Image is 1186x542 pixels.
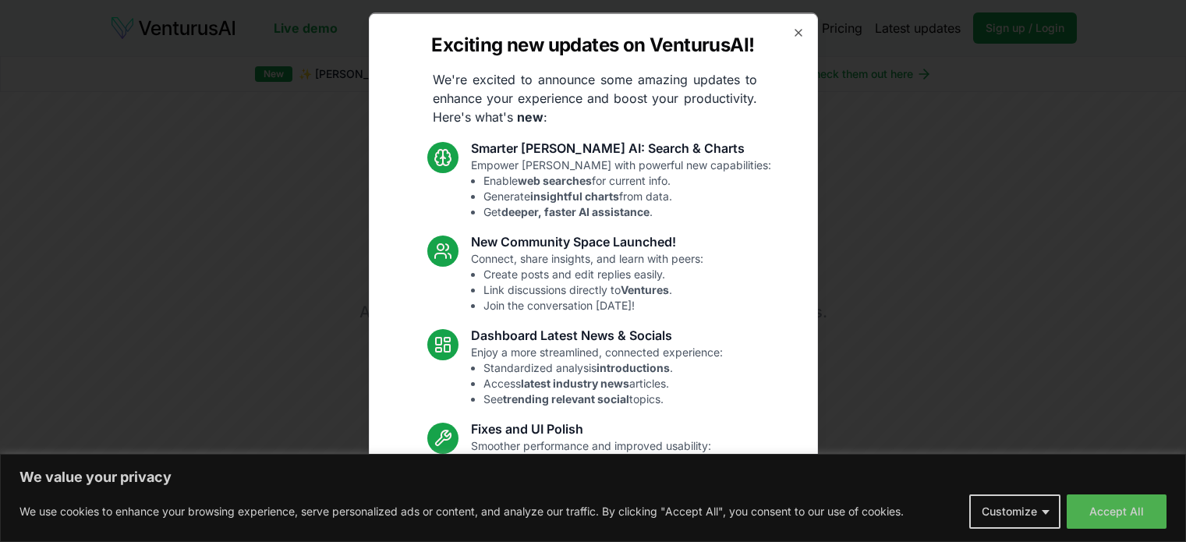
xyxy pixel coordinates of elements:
strong: trending relevant social [503,391,629,405]
li: Standardized analysis . [483,360,723,375]
strong: web searches [518,173,592,186]
p: We're excited to announce some amazing updates to enhance your experience and boost your producti... [420,69,770,126]
li: Create posts and edit replies easily. [483,266,703,282]
li: Link discussions directly to . [483,282,703,297]
li: Generate from data. [483,188,771,204]
h3: Fixes and UI Polish [471,419,725,437]
li: Access articles. [483,375,723,391]
li: Enhanced overall UI consistency. [483,484,725,500]
p: Smoother performance and improved usability: [471,437,725,500]
h3: Smarter [PERSON_NAME] AI: Search & Charts [471,138,771,157]
li: Enable for current info. [483,172,771,188]
h3: Dashboard Latest News & Socials [471,325,723,344]
p: Enjoy a more streamlined, connected experience: [471,344,723,406]
h2: Exciting new updates on VenturusAI! [431,32,754,57]
li: Join the conversation [DATE]! [483,297,703,313]
strong: Ventures [621,282,669,296]
p: Empower [PERSON_NAME] with powerful new capabilities: [471,157,771,219]
li: See topics. [483,391,723,406]
strong: latest industry news [521,376,629,389]
strong: introductions [597,360,670,374]
li: Resolved [PERSON_NAME] chart loading issue. [483,453,725,469]
strong: deeper, faster AI assistance [501,204,650,218]
strong: insightful charts [530,189,619,202]
strong: new [517,108,543,124]
h3: New Community Space Launched! [471,232,703,250]
p: Connect, share insights, and learn with peers: [471,250,703,313]
li: Get . [483,204,771,219]
li: Fixed mobile chat & sidebar glitches. [483,469,725,484]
